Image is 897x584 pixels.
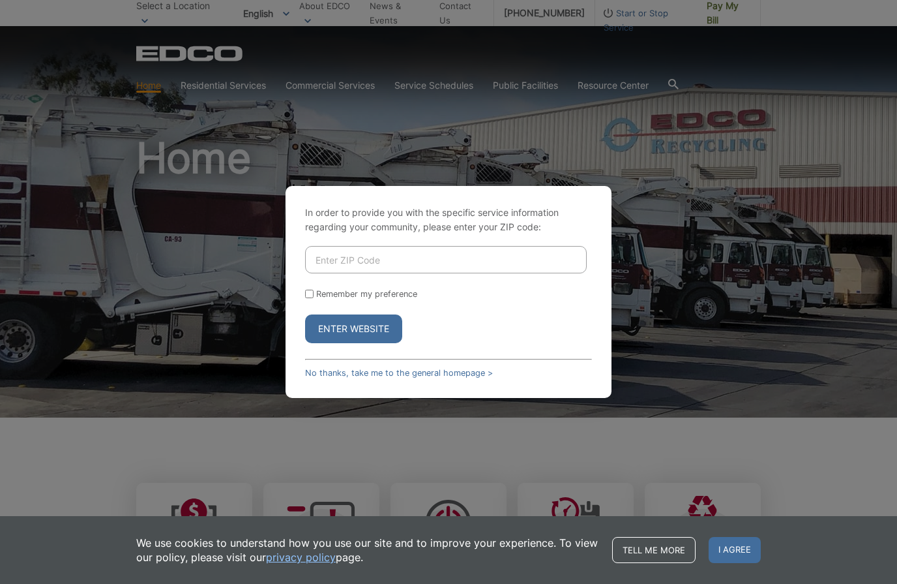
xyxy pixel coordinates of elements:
input: Enter ZIP Code [305,246,587,273]
span: I agree [709,537,761,563]
p: In order to provide you with the specific service information regarding your community, please en... [305,206,592,234]
button: Enter Website [305,315,402,343]
p: We use cookies to understand how you use our site and to improve your experience. To view our pol... [136,536,599,564]
label: Remember my preference [316,289,417,299]
a: No thanks, take me to the general homepage > [305,368,493,378]
a: Tell me more [612,537,696,563]
a: privacy policy [266,550,336,564]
